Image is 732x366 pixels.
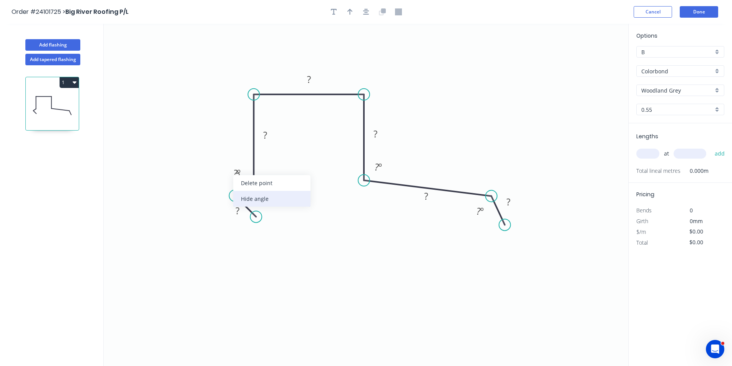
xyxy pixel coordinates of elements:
tspan: ? [506,195,510,208]
tspan: ? [373,128,377,140]
input: Price level [641,48,713,56]
span: Total lineal metres [636,166,681,176]
tspan: ? [263,129,267,141]
span: 0mm [690,217,703,225]
button: Cancel [634,6,672,18]
span: 0.000m [681,166,709,176]
button: Done [680,6,718,18]
tspan: ? [375,161,379,173]
tspan: º [480,205,484,217]
input: Thickness [641,106,713,114]
span: Total [636,239,648,246]
tspan: ? [476,205,481,217]
input: Colour [641,86,713,94]
tspan: ? [424,190,428,202]
iframe: Intercom live chat [706,340,724,358]
svg: 0 [104,24,628,366]
span: Bends [636,207,652,214]
button: Add flashing [25,39,80,51]
span: Pricing [636,190,654,198]
input: Material [641,67,713,75]
span: Order #24101725 > [12,7,65,16]
span: at [664,148,669,159]
span: 0 [690,207,693,214]
tspan: ? [307,73,311,86]
tspan: º [378,161,382,173]
tspan: ? [233,167,237,179]
button: 1 [60,77,79,88]
button: add [711,147,729,160]
div: Delete point [233,175,310,191]
span: $/m [636,228,646,235]
span: Lengths [636,132,658,140]
tspan: ? [236,204,239,217]
div: Hide angle [233,191,310,207]
tspan: º [237,167,241,179]
button: Add tapered flashing [25,54,80,65]
span: Big River Roofing P/L [65,7,129,16]
span: Options [636,32,657,40]
span: Girth [636,217,648,225]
